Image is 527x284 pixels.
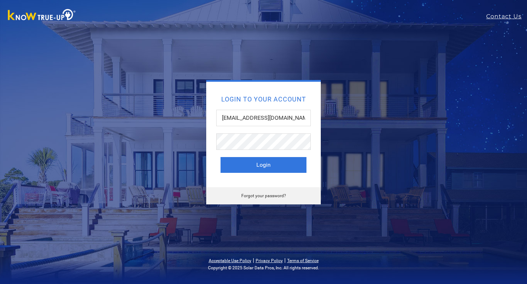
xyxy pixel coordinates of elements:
a: Contact Us [486,12,527,21]
span: | [253,257,254,264]
h2: Login to your account [221,96,306,103]
a: Acceptable Use Policy [209,258,251,263]
a: Terms of Service [287,258,319,263]
a: Forgot your password? [241,193,286,198]
button: Login [221,157,306,173]
img: Know True-Up [4,8,79,24]
span: | [284,257,286,264]
input: Email [216,110,311,126]
a: Privacy Policy [256,258,283,263]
